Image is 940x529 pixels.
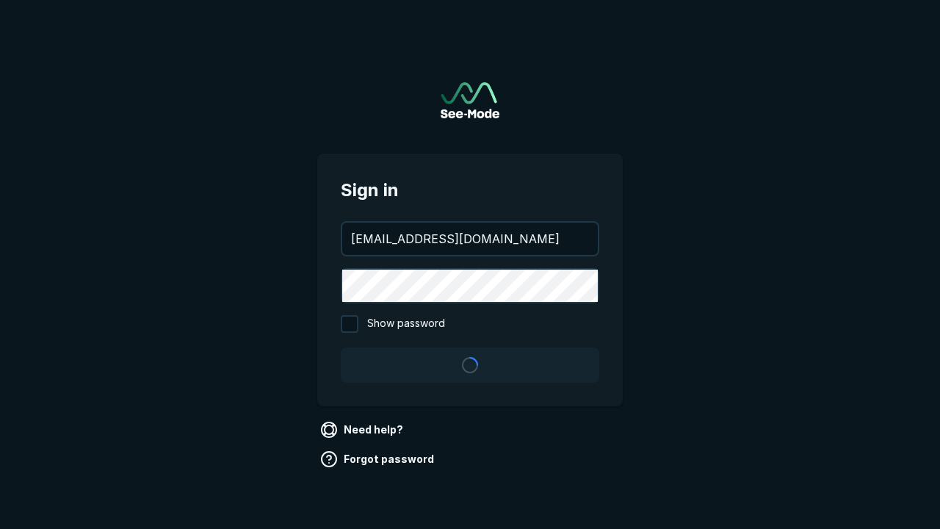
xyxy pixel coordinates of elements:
input: your@email.com [342,223,598,255]
span: Show password [367,315,445,333]
a: Forgot password [317,447,440,471]
a: Go to sign in [441,82,499,118]
span: Sign in [341,177,599,204]
a: Need help? [317,418,409,442]
img: See-Mode Logo [441,82,499,118]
